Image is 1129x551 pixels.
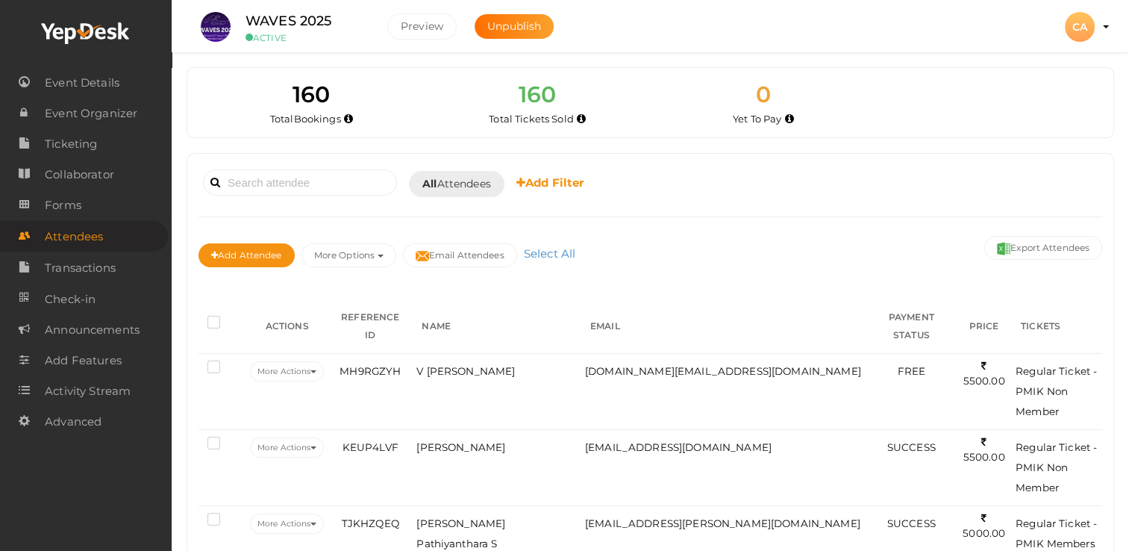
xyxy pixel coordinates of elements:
span: Total Tickets Sold [489,113,574,125]
span: Add Features [45,346,122,376]
button: Unpublish [475,14,554,39]
span: 0 [756,81,771,108]
span: TJKHZQEQ [342,517,399,529]
button: More Actions [250,361,324,382]
span: Forms [45,190,81,220]
img: S4WQAGVX_small.jpeg [201,12,231,42]
img: mail-filled.svg [416,249,429,263]
span: Regular Ticket - PMIK Non Member [1016,441,1097,494]
span: REFERENCE ID [341,311,399,340]
span: Announcements [45,315,140,345]
span: Bookings [294,113,341,125]
span: [DOMAIN_NAME][EMAIL_ADDRESS][DOMAIN_NAME] [585,365,861,377]
span: 160 [293,81,330,108]
small: ACTIVE [245,32,365,43]
i: Total number of bookings [344,115,353,123]
th: PAYMENT STATUS [866,299,956,354]
th: PRICE [956,299,1012,354]
span: [EMAIL_ADDRESS][PERSON_NAME][DOMAIN_NAME] [585,517,860,529]
span: Event Organizer [45,99,137,128]
input: Search attendee [203,169,397,196]
span: Attendees [45,222,103,252]
button: CA [1060,11,1099,43]
span: KEUP4LVF [343,441,398,453]
b: All [422,177,437,190]
span: Ticketing [45,129,97,159]
a: Select All [520,246,579,261]
span: 160 [519,81,556,108]
th: ACTIONS [246,299,328,354]
span: 5500.00 [963,436,1005,464]
img: excel.svg [997,242,1010,255]
button: More Options [301,243,396,267]
label: WAVES 2025 [245,10,331,32]
span: FREE [897,365,925,377]
span: Event Details [45,68,119,98]
span: 5000.00 [963,512,1005,540]
span: Advanced [45,407,101,437]
th: NAME [413,299,581,354]
button: More Actions [250,438,324,458]
span: SUCCESS [887,517,936,529]
span: [PERSON_NAME] [416,441,505,453]
div: CA [1065,12,1095,42]
span: Transactions [45,253,116,283]
button: Email Attendees [403,243,517,267]
button: More Actions [250,514,324,534]
span: Activity Stream [45,376,131,406]
span: MH9RGZYH [340,365,401,377]
th: EMAIL [581,299,866,354]
span: 5500.00 [963,360,1005,387]
span: Check-in [45,284,96,314]
span: [PERSON_NAME] Pathiyanthara S [416,517,505,550]
span: Regular Ticket - PMIK Members [1016,517,1097,550]
span: V [PERSON_NAME] [416,365,515,377]
button: Add Attendee [198,243,295,267]
button: Preview [387,13,457,40]
span: Yet To Pay [733,113,781,125]
profile-pic: CA [1065,20,1095,34]
b: Add Filter [516,175,584,190]
span: Unpublish [487,19,541,33]
span: Attendees [422,176,491,192]
i: Total number of tickets sold [577,115,586,123]
i: Accepted and yet to make payment [785,115,794,123]
span: SUCCESS [887,441,936,453]
span: Total [270,113,341,125]
span: Regular Ticket - PMIK Non Member [1016,365,1097,417]
button: Export Attendees [984,236,1102,260]
span: [EMAIL_ADDRESS][DOMAIN_NAME] [585,441,772,453]
th: TICKETS [1012,299,1102,354]
span: Collaborator [45,160,114,190]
